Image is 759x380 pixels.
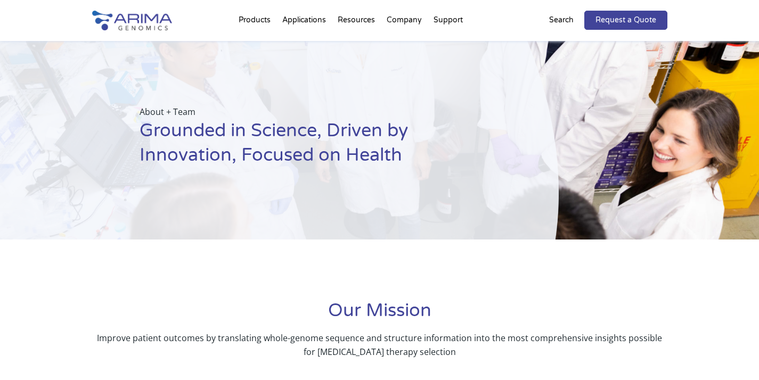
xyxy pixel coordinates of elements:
h1: Grounded in Science, Driven by Innovation, Focused on Health [140,119,505,176]
img: Arima-Genomics-logo [92,11,172,30]
a: Request a Quote [584,11,667,30]
p: Improve patient outcomes by translating whole-genome sequence and structure information into the ... [92,331,667,359]
p: About + Team [140,105,505,119]
h1: Our Mission [92,299,667,331]
p: Search [549,13,574,27]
